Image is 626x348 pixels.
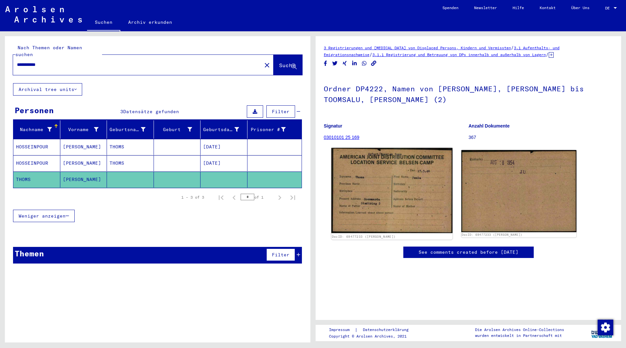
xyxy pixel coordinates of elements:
mat-header-cell: Geburtsname [107,120,154,139]
a: Datenschutzerklärung [358,326,416,333]
span: Filter [272,109,290,114]
mat-cell: THOMS [13,172,60,188]
p: wurden entwickelt in Partnerschaft mit [475,333,564,339]
mat-cell: [DATE] [201,155,247,171]
a: See comments created before [DATE] [419,249,518,256]
div: Vorname [63,124,107,135]
mat-header-cell: Geburt‏ [154,120,201,139]
div: Personen [15,104,54,116]
a: DocID: 69477233 ([PERSON_NAME]) [462,233,522,236]
img: yv_logo.png [590,325,614,341]
span: / [369,52,372,57]
button: Share on Twitter [332,59,338,68]
mat-header-cell: Prisoner # [247,120,302,139]
button: Filter [266,105,295,118]
mat-cell: [PERSON_NAME] [60,139,107,155]
span: Datensätze gefunden [123,109,179,114]
div: Nachname [16,126,52,133]
mat-cell: THOMS [107,139,154,155]
button: Weniger anzeigen [13,210,75,222]
h1: Ordner DP4222, Namen von [PERSON_NAME], [PERSON_NAME] bis TOOMSALU, [PERSON_NAME] (2) [324,74,613,113]
div: Themen [15,248,44,259]
button: Previous page [228,191,241,204]
p: Die Arolsen Archives Online-Collections [475,327,564,333]
a: Suchen [87,14,120,31]
span: DE [605,6,612,10]
button: First page [215,191,228,204]
div: Geburtsdatum [203,126,239,133]
div: of 1 [241,194,273,200]
button: Last page [286,191,299,204]
div: 1 – 3 of 3 [181,194,204,200]
span: / [511,45,514,51]
button: Archival tree units [13,83,82,96]
b: Anzahl Dokumente [469,123,510,129]
div: Nachname [16,124,60,135]
div: Geburtsname [110,124,154,135]
button: Clear [261,58,274,71]
div: Zustimmung ändern [597,319,613,335]
span: 3 [120,109,123,114]
p: 367 [469,134,613,141]
div: Vorname [63,126,99,133]
mat-cell: HOSSEINPOUR [13,155,60,171]
p: Copyright © Arolsen Archives, 2021 [329,333,416,339]
button: Filter [266,249,295,261]
mat-header-cell: Nachname [13,120,60,139]
mat-header-cell: Geburtsdatum [201,120,247,139]
mat-cell: [PERSON_NAME] [60,172,107,188]
div: Prisoner # [250,124,294,135]
button: Share on WhatsApp [361,59,368,68]
button: Copy link [370,59,377,68]
div: Prisoner # [250,126,286,133]
a: 03010101 25 169 [324,135,359,140]
div: Geburtsdatum [203,124,247,135]
mat-icon: close [263,61,271,69]
div: Geburt‏ [156,124,201,135]
button: Share on LinkedIn [351,59,358,68]
mat-cell: [DATE] [201,139,247,155]
div: Geburt‏ [156,126,192,133]
span: Filter [272,252,290,258]
mat-label: Nach Themen oder Namen suchen [15,45,82,57]
div: | [329,326,416,333]
span: Weniger anzeigen [19,213,66,219]
mat-header-cell: Vorname [60,120,107,139]
img: Zustimmung ändern [598,320,613,335]
a: Impressum [329,326,355,333]
span: / [546,52,549,57]
mat-cell: HOSSEINPOUR [13,139,60,155]
a: DocID: 69477233 ([PERSON_NAME]) [332,235,395,239]
div: Geburtsname [110,126,145,133]
mat-cell: [PERSON_NAME] [60,155,107,171]
button: Suche [274,55,302,75]
a: 3 Registrierungen und [MEDICAL_DATA] von Displaced Persons, Kindern und Vermissten [324,45,511,50]
button: Next page [273,191,286,204]
button: Share on Xing [341,59,348,68]
mat-cell: THOMS [107,155,154,171]
b: Signatur [324,123,342,129]
span: Suche [279,62,295,68]
a: 3.1.1 Registrierung und Betreuung von DPs innerhalb und außerhalb von Lagern [372,52,546,57]
img: 001.jpg [331,148,452,234]
img: 002.jpg [461,150,577,232]
img: Arolsen_neg.svg [5,6,82,23]
a: Archiv erkunden [120,14,180,30]
button: Share on Facebook [322,59,329,68]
